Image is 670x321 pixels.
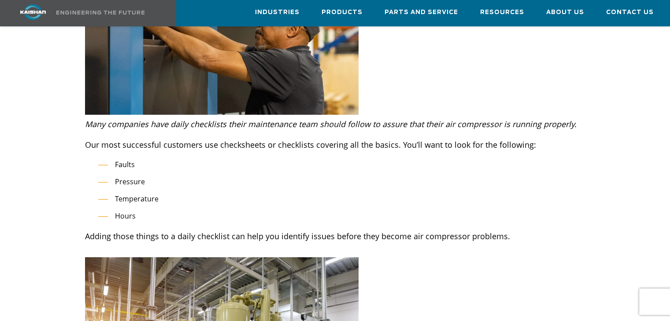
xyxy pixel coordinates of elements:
a: Contact Us [606,0,654,24]
a: About Us [546,0,584,24]
span: Contact Us [606,7,654,18]
li: Pressure [98,175,585,188]
span: Products [322,7,363,18]
li: Temperature [98,193,585,205]
li: Faults [98,158,585,171]
span: Industries [255,7,300,18]
a: Resources [480,0,524,24]
span: Resources [480,7,524,18]
p: Adding those things to a daily checklist can help you identify issues before they become air comp... [85,229,585,257]
p: Our most successful customers use checksheets or checklists covering all the basics. You’ll want ... [85,138,585,152]
li: Hours [98,210,585,223]
span: Parts and Service [385,7,458,18]
img: Engineering the future [56,11,144,15]
em: Many companies have daily checklists their maintenance team should follow to assure that their ai... [85,119,577,129]
span: About Us [546,7,584,18]
a: Parts and Service [385,0,458,24]
a: Industries [255,0,300,24]
a: Products [322,0,363,24]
